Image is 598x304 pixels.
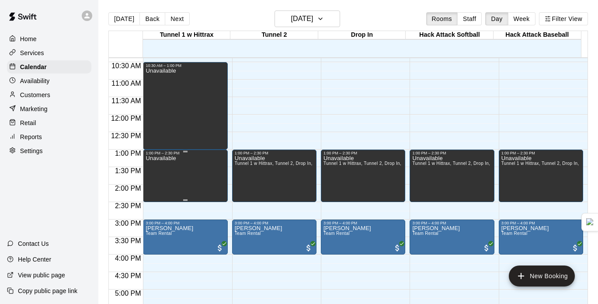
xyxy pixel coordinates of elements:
div: 1:00 PM – 2:30 PM: Unavailable [143,150,227,202]
span: Tunnel 1 w Hittrax, Tunnel 2, Drop In, Hack Attack Softball, Hack Attack Baseball [412,161,580,166]
div: Hack Attack Baseball [494,31,581,39]
span: 3:30 PM [113,237,143,245]
span: 1:00 PM [113,150,143,157]
button: [DATE] [108,12,140,25]
div: Tunnel 1 w Hittrax [143,31,230,39]
a: Customers [7,88,91,101]
div: 3:00 PM – 4:00 PM: Team Rental [232,220,316,255]
a: Home [7,32,91,45]
div: 1:00 PM – 2:30 PM [323,151,403,155]
p: Help Center [18,255,51,264]
div: 1:00 PM – 2:30 PM [412,151,491,155]
span: 11:00 AM [109,80,143,87]
button: add [509,266,575,287]
button: Day [485,12,508,25]
p: Services [20,49,44,57]
span: Team Rental [501,231,528,236]
button: Rooms [426,12,458,25]
div: 3:00 PM – 4:00 PM [323,221,403,225]
span: 1:30 PM [113,167,143,175]
span: 12:30 PM [109,132,143,140]
span: 4:30 PM [113,272,143,280]
span: 11:30 AM [109,97,143,105]
p: Settings [20,147,43,155]
div: 3:00 PM – 4:00 PM: Team Rental [143,220,227,255]
p: Contact Us [18,239,49,248]
div: 1:00 PM – 2:30 PM: Unavailable [321,150,405,202]
span: All customers have paid [393,244,402,252]
h6: [DATE] [291,13,313,25]
p: Customers [20,91,50,99]
div: Tunnel 2 [230,31,318,39]
button: Staff [457,12,482,25]
div: 1:00 PM – 2:30 PM [146,151,225,155]
div: 1:00 PM – 2:30 PM [235,151,314,155]
p: Retail [20,119,36,127]
span: Tunnel 1 w Hittrax, Tunnel 2, Drop In, Hack Attack Softball, Hack Attack Baseball [323,161,491,166]
img: Detect Auto [586,218,594,226]
div: 3:00 PM – 4:00 PM [235,221,314,225]
span: 12:00 PM [109,115,143,122]
span: Team Rental [412,231,438,236]
span: Team Rental [235,231,261,236]
a: Settings [7,144,91,157]
span: All customers have paid [304,244,313,252]
button: Filter View [539,12,588,25]
button: Next [165,12,189,25]
span: 5:00 PM [113,290,143,297]
button: Back [139,12,165,25]
p: View public page [18,271,65,280]
div: 3:00 PM – 4:00 PM [146,221,225,225]
div: 3:00 PM – 4:00 PM: Team Rental [321,220,405,255]
div: 3:00 PM – 4:00 PM: Team Rental [499,220,583,255]
span: All customers have paid [571,244,580,252]
div: 10:30 AM – 1:00 PM [146,63,225,68]
span: 2:00 PM [113,185,143,192]
span: All customers have paid [482,244,491,252]
div: 1:00 PM – 2:30 PM: Unavailable [232,150,316,202]
span: Tunnel 1 w Hittrax, Tunnel 2, Drop In, Hack Attack Softball, Hack Attack Baseball [235,161,402,166]
div: 1:00 PM – 2:30 PM: Unavailable [410,150,494,202]
span: 3:00 PM [113,220,143,227]
span: Team Rental [146,231,172,236]
div: Hack Attack Softball [406,31,493,39]
span: 10:30 AM [109,62,143,70]
span: Team Rental [323,231,350,236]
button: [DATE] [275,10,340,27]
p: Availability [20,77,50,85]
div: Drop In [318,31,406,39]
div: 3:00 PM – 4:00 PM [501,221,581,225]
a: Reports [7,130,91,143]
div: 10:30 AM – 1:00 PM: Unavailable [143,62,227,150]
a: Services [7,46,91,59]
p: Marketing [20,105,48,113]
a: Marketing [7,102,91,115]
div: 1:00 PM – 2:30 PM [501,151,581,155]
span: 2:30 PM [113,202,143,210]
div: 1:00 PM – 2:30 PM: Unavailable [499,150,583,202]
p: Home [20,35,37,43]
p: Copy public page link [18,287,77,295]
div: 3:00 PM – 4:00 PM [412,221,491,225]
div: 3:00 PM – 4:00 PM: Team Rental [410,220,494,255]
span: All customers have paid [216,244,224,252]
a: Retail [7,116,91,129]
p: Reports [20,133,42,141]
p: Calendar [20,63,47,71]
button: Week [508,12,535,25]
a: Availability [7,74,91,87]
a: Calendar [7,60,91,73]
span: 4:00 PM [113,255,143,262]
